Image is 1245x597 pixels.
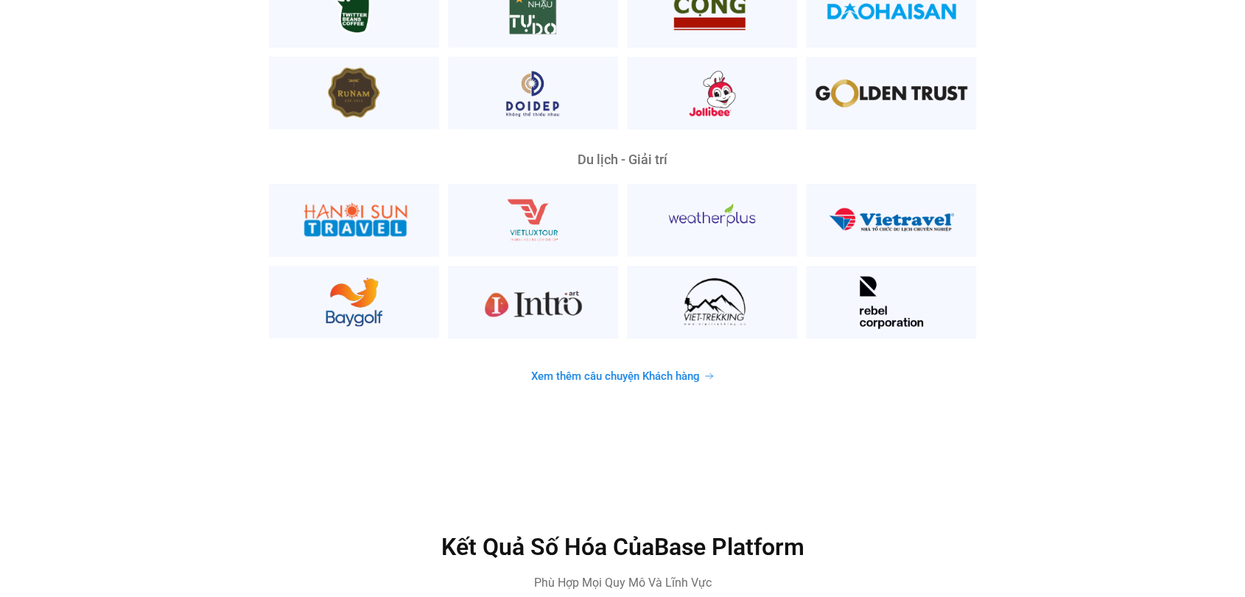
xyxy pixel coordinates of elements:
span: Xem thêm câu chuyện Khách hàng [531,371,700,382]
a: Xem thêm câu chuyện Khách hàng [513,362,732,391]
span: Base Platform [654,533,804,561]
div: Du lịch - Giải trí [269,153,976,166]
p: Phù Hợp Mọi Quy Mô Và Lĩnh Vực [309,574,936,592]
h2: Kết Quả Số Hóa Của [309,532,936,563]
